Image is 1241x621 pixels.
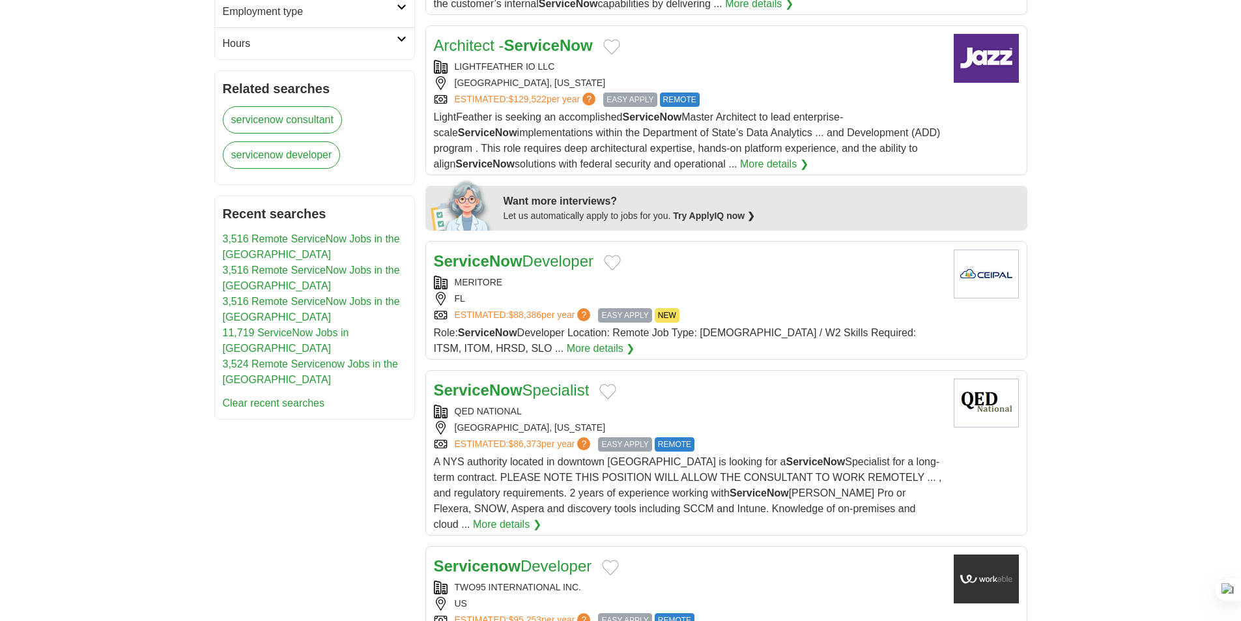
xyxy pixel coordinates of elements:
div: Want more interviews? [504,194,1020,209]
a: servicenow developer [223,141,341,169]
span: ? [577,308,590,321]
a: Hours [215,27,414,59]
strong: ServiceNow [455,158,515,169]
strong: ServiceNow [504,36,593,54]
div: FL [434,292,943,306]
a: servicenow consultant [223,106,342,134]
div: [GEOGRAPHIC_DATA], [US_STATE] [434,76,943,90]
button: Add to favorite jobs [604,255,621,270]
a: ServiceNowSpecialist [434,381,590,399]
span: EASY APPLY [598,308,651,323]
img: apply-iq-scientist.png [431,179,494,231]
img: Company logo [954,34,1019,83]
span: $86,373 [508,439,541,449]
a: ESTIMATED:$86,373per year? [455,437,593,452]
strong: ServiceNow [622,111,681,123]
strong: ServiceNow [786,456,845,467]
span: NEW [655,308,679,323]
a: 3,516 Remote ServiceNow Jobs in the [GEOGRAPHIC_DATA] [223,296,400,323]
span: $129,522 [508,94,546,104]
strong: ServiceNow [730,487,789,498]
a: Architect -ServiceNow [434,36,593,54]
h2: Hours [223,36,397,51]
strong: ServiceNow [434,381,522,399]
img: QED National logo [954,379,1019,427]
strong: Servicenow [434,557,521,575]
strong: ServiceNow [434,252,522,270]
span: REMOTE [660,93,700,107]
img: Company logo [954,250,1019,298]
a: ESTIMATED:$88,386per year? [455,308,593,323]
strong: ServiceNow [458,127,517,138]
a: ESTIMATED:$129,522per year? [455,93,599,107]
h2: Employment type [223,4,397,20]
strong: ServiceNow [458,327,517,338]
div: [GEOGRAPHIC_DATA], [US_STATE] [434,421,943,435]
a: 3,516 Remote ServiceNow Jobs in the [GEOGRAPHIC_DATA] [223,233,400,260]
span: LightFeather is seeking an accomplished Master Architect to lead enterprise-scale implementations... [434,111,941,169]
a: More details ❯ [740,156,808,172]
button: Add to favorite jobs [599,384,616,399]
a: 11,719 ServiceNow Jobs in [GEOGRAPHIC_DATA] [223,327,349,354]
a: QED NATIONAL [455,406,522,416]
a: Clear recent searches [223,397,325,409]
a: ServiceNowDeveloper [434,252,593,270]
button: Add to favorite jobs [603,39,620,55]
div: Let us automatically apply to jobs for you. [504,209,1020,223]
span: EASY APPLY [603,93,657,107]
div: LIGHTFEATHER IO LLC [434,60,943,74]
span: EASY APPLY [598,437,651,452]
span: ? [582,93,595,106]
span: REMOTE [655,437,694,452]
h2: Related searches [223,79,407,98]
span: ? [577,437,590,450]
a: Try ApplyIQ now ❯ [673,210,755,221]
div: MERITORE [434,276,943,289]
a: More details ❯ [473,517,541,532]
a: 3,516 Remote ServiceNow Jobs in the [GEOGRAPHIC_DATA] [223,265,400,291]
a: More details ❯ [567,341,635,356]
h2: Recent searches [223,204,407,224]
span: $88,386 [508,310,541,320]
a: ServicenowDeveloper [434,557,592,575]
span: A NYS authority located in downtown [GEOGRAPHIC_DATA] is looking for a Specialist for a long-term... [434,456,942,530]
div: TWO95 INTERNATIONAL INC. [434,581,943,594]
div: US [434,597,943,611]
span: Role: Developer Location: Remote Job Type: [DEMOGRAPHIC_DATA] / W2 Skills Required: ITSM, ITOM, H... [434,327,917,354]
img: Company logo [954,555,1019,603]
a: 3,524 Remote Servicenow Jobs in the [GEOGRAPHIC_DATA] [223,358,398,385]
button: Add to favorite jobs [602,560,619,575]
